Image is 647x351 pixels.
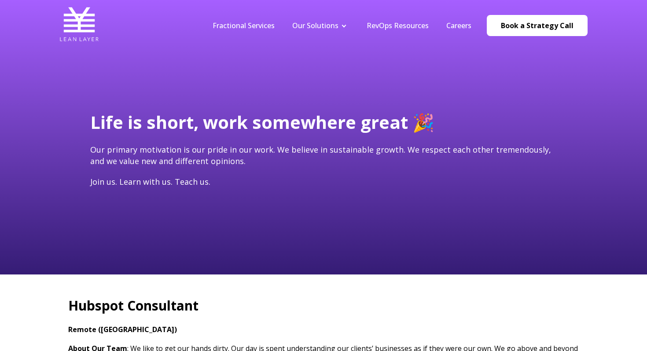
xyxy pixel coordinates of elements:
span: Our primary motivation is our pride in our work. We believe in sustainable growth. We respect eac... [90,144,551,166]
a: Book a Strategy Call [487,15,588,36]
h2: Hubspot Consultant [68,296,579,315]
div: Navigation Menu [204,21,480,30]
a: RevOps Resources [367,21,429,30]
span: Join us. Learn with us. Teach us. [90,176,210,187]
strong: Remote ([GEOGRAPHIC_DATA]) [68,325,177,334]
a: Careers [446,21,471,30]
img: Lean Layer Logo [59,4,99,44]
a: Fractional Services [213,21,275,30]
a: Our Solutions [292,21,338,30]
span: Life is short, work somewhere great 🎉 [90,110,434,134]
